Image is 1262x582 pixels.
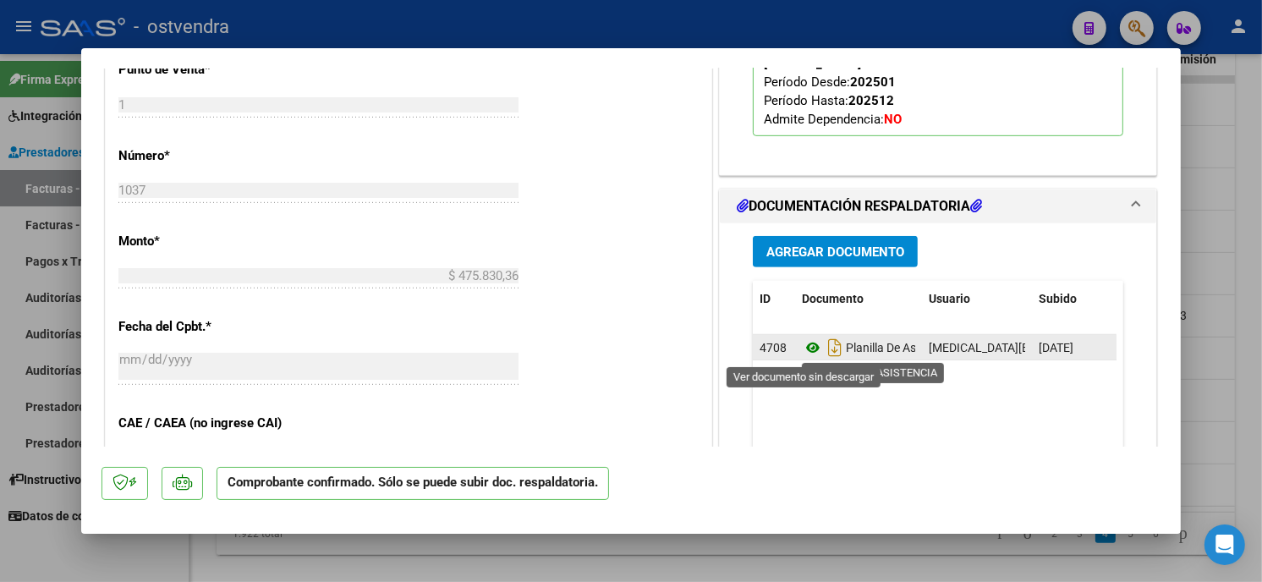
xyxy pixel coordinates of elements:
datatable-header-cell: Subido [1032,281,1117,317]
span: [DATE] [1039,341,1073,354]
p: Fecha del Cpbt. [118,317,293,337]
div: DOCUMENTACIÓN RESPALDATORIA [720,223,1156,574]
div: Open Intercom Messenger [1204,524,1245,565]
strong: NO [884,112,902,127]
span: ID [760,292,771,305]
h1: DOCUMENTACIÓN RESPALDATORIA [737,196,982,217]
datatable-header-cell: ID [753,281,795,317]
p: Monto [118,232,293,251]
strong: 202501 [850,74,896,90]
i: Descargar documento [824,334,846,361]
span: Subido [1039,292,1077,305]
datatable-header-cell: Documento [795,281,922,317]
button: Agregar Documento [753,236,918,267]
p: Número [118,146,293,166]
strong: 202512 [848,93,894,108]
span: Documento [802,292,864,305]
datatable-header-cell: Usuario [922,281,1032,317]
p: CAE / CAEA (no ingrese CAI) [118,414,293,433]
mat-expansion-panel-header: DOCUMENTACIÓN RESPALDATORIA [720,189,1156,223]
span: Usuario [929,292,970,305]
span: Planilla De Asistencia [802,341,957,354]
span: 4708 [760,341,787,354]
p: Comprobante confirmado. Sólo se puede subir doc. respaldatoria. [217,467,609,500]
span: Agregar Documento [766,244,904,260]
p: Punto de Venta [118,60,293,80]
